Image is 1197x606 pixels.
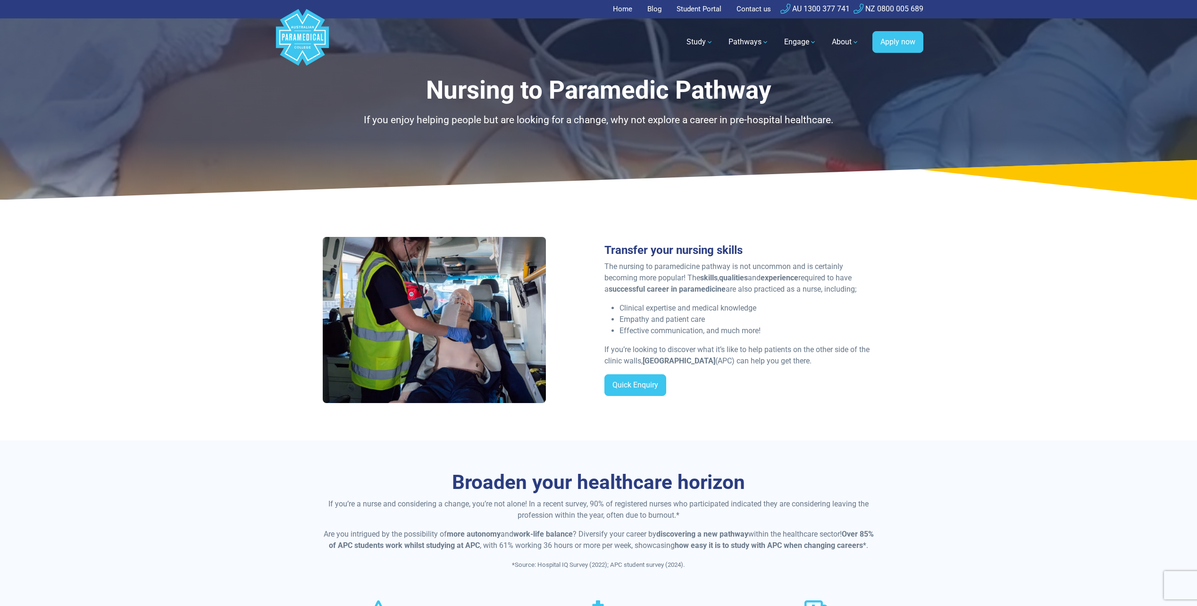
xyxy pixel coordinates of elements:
[700,273,718,282] strong: skills
[501,530,513,539] span: and
[323,498,875,521] p: If you’re a nurse and considering a change, you’re not alone! In a recent survey, 90% of register...
[609,285,669,294] strong: successful career
[671,285,726,294] strong: in paramedicine
[324,530,447,539] span: Are you intrigued by the possibility of
[826,29,865,55] a: About
[854,4,923,13] a: NZ 0800 005 689
[748,530,842,539] span: within the healthcare sector!
[872,31,923,53] a: Apply now
[323,471,875,495] h3: Broaden your healthcare horizon
[619,325,875,337] li: Effective communication, and much more!
[723,29,775,55] a: Pathways
[604,261,875,295] p: The nursing to paramedicine pathway is not uncommon and is certainly becoming more popular! The ,...
[512,561,685,568] span: *Source: Hospital IQ Survey (2022); APC student survey (2024).
[274,18,331,66] a: Australian Paramedical College
[447,530,501,539] span: more autonomy
[573,530,656,539] span: ? Diversify your career by
[323,113,875,128] p: If you enjoy helping people but are looking for a change, why not explore a career in pre-hospita...
[675,541,863,550] span: how easy it is to study with APC when changing careers
[719,273,748,282] strong: qualities
[780,4,850,13] a: AU 1300 377 741
[643,356,715,365] strong: [GEOGRAPHIC_DATA]
[761,273,798,282] strong: experience
[604,374,666,396] a: Quick Enquiry
[604,244,875,257] h3: Transfer your nursing skills
[329,530,874,550] span: Over 85% of APC students work whilst studying at APC
[778,29,822,55] a: Engage
[681,29,719,55] a: Study
[513,530,573,539] span: work-life balance
[619,303,875,314] li: Clinical expertise and medical knowledge
[656,530,748,539] span: discovering a new pathway
[619,314,875,325] li: Empathy and patient care
[604,344,875,367] p: If you’re looking to discover what it’s like to help patients on the other side of the clinic wal...
[323,76,875,105] h1: Nursing to Paramedic Pathway
[480,541,675,550] span: , with 61% working 36 hours or more per week, showcasing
